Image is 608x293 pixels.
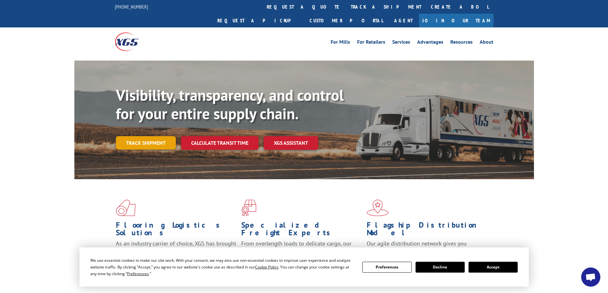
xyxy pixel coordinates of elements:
img: xgs-icon-focused-on-flooring-red [241,200,256,216]
a: Track shipment [116,136,176,150]
img: xgs-icon-total-supply-chain-intelligence-red [116,200,136,216]
span: Cookie Policy [255,264,278,270]
a: XGS ASSISTANT [264,136,318,150]
h1: Flagship Distribution Model [367,221,487,240]
a: Request a pickup [213,14,305,27]
p: From overlength loads to delicate cargo, our experienced staff knows the best way to move your fr... [241,240,362,268]
a: Customer Portal [305,14,388,27]
img: xgs-icon-flagship-distribution-model-red [367,200,389,216]
a: Join Our Team [419,14,493,27]
span: As an industry carrier of choice, XGS has brought innovation and dedication to flooring logistics... [116,240,236,262]
a: Agent [388,14,419,27]
h1: Flooring Logistics Solutions [116,221,236,240]
div: Cookie Consent Prompt [79,247,529,287]
div: We use essential cookies to make our site work. With your consent, we may also use non-essential ... [90,257,355,277]
a: For Retailers [357,40,385,47]
b: Visibility, transparency, and control for your entire supply chain. [116,85,344,123]
div: Open chat [581,267,600,287]
a: Resources [450,40,473,47]
button: Accept [469,262,518,273]
h1: Specialized Freight Experts [241,221,362,240]
a: Calculate transit time [181,136,259,150]
a: [PHONE_NUMBER] [115,4,148,10]
a: Services [392,40,410,47]
a: For Mills [331,40,350,47]
a: About [480,40,493,47]
span: Our agile distribution network gives you nationwide inventory management on demand. [367,240,484,255]
a: Advantages [417,40,443,47]
button: Decline [416,262,465,273]
button: Preferences [362,262,411,273]
span: Preferences [127,271,149,276]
